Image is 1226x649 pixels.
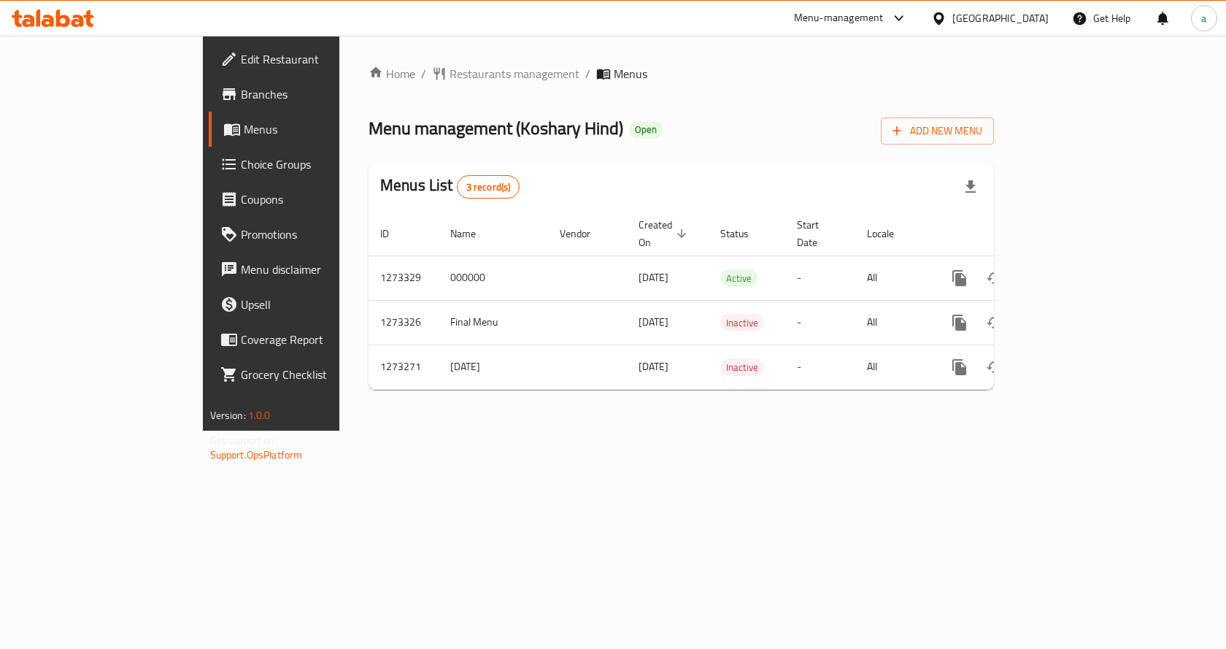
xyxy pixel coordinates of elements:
[720,269,757,287] div: Active
[629,121,663,139] div: Open
[439,345,548,389] td: [DATE]
[585,65,590,82] li: /
[720,314,764,331] div: Inactive
[855,256,930,300] td: All
[369,212,1094,390] table: enhanced table
[720,359,764,376] span: Inactive
[209,252,408,287] a: Menu disclaimer
[241,296,396,313] span: Upsell
[942,350,977,385] button: more
[953,169,988,204] div: Export file
[797,216,838,251] span: Start Date
[639,312,668,331] span: [DATE]
[241,85,396,103] span: Branches
[241,226,396,243] span: Promotions
[209,182,408,217] a: Coupons
[977,350,1012,385] button: Change Status
[977,305,1012,340] button: Change Status
[210,445,303,464] a: Support.OpsPlatform
[450,225,495,242] span: Name
[720,358,764,376] div: Inactive
[720,225,768,242] span: Status
[209,77,408,112] a: Branches
[720,315,764,331] span: Inactive
[241,155,396,173] span: Choice Groups
[241,331,396,348] span: Coverage Report
[241,261,396,278] span: Menu disclaimer
[421,65,426,82] li: /
[952,10,1049,26] div: [GEOGRAPHIC_DATA]
[785,256,855,300] td: -
[855,345,930,389] td: All
[450,65,579,82] span: Restaurants management
[369,65,994,82] nav: breadcrumb
[1201,10,1206,26] span: a
[560,225,609,242] span: Vendor
[785,345,855,389] td: -
[794,9,884,27] div: Menu-management
[458,180,520,194] span: 3 record(s)
[439,256,548,300] td: 000000
[244,120,396,138] span: Menus
[977,261,1012,296] button: Change Status
[855,300,930,345] td: All
[639,268,668,287] span: [DATE]
[210,406,246,425] span: Version:
[457,175,520,199] div: Total records count
[241,191,396,208] span: Coupons
[380,225,408,242] span: ID
[867,225,913,242] span: Locale
[629,123,663,136] span: Open
[209,357,408,392] a: Grocery Checklist
[892,122,982,140] span: Add New Menu
[209,287,408,322] a: Upsell
[380,174,520,199] h2: Menus List
[369,112,623,145] span: Menu management ( Koshary Hind )
[639,357,668,376] span: [DATE]
[785,300,855,345] td: -
[614,65,647,82] span: Menus
[439,300,548,345] td: Final Menu
[210,431,277,450] span: Get support on:
[209,217,408,252] a: Promotions
[942,261,977,296] button: more
[209,147,408,182] a: Choice Groups
[241,366,396,383] span: Grocery Checklist
[209,112,408,147] a: Menus
[720,270,757,287] span: Active
[639,216,691,251] span: Created On
[881,118,994,145] button: Add New Menu
[942,305,977,340] button: more
[209,42,408,77] a: Edit Restaurant
[248,406,271,425] span: 1.0.0
[432,65,579,82] a: Restaurants management
[930,212,1094,256] th: Actions
[209,322,408,357] a: Coverage Report
[241,50,396,68] span: Edit Restaurant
